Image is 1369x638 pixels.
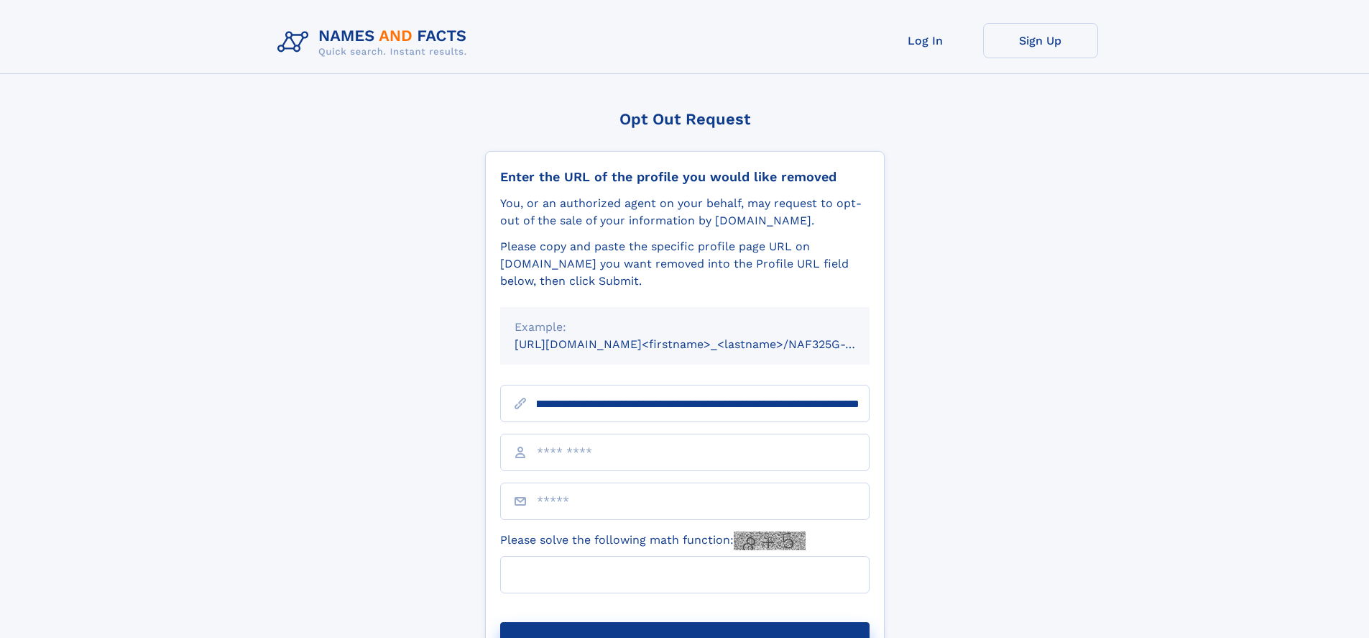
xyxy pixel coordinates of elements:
[500,238,870,290] div: Please copy and paste the specific profile page URL on [DOMAIN_NAME] you want removed into the Pr...
[515,337,897,351] small: [URL][DOMAIN_NAME]<firstname>_<lastname>/NAF325G-xxxxxxxx
[272,23,479,62] img: Logo Names and Facts
[500,195,870,229] div: You, or an authorized agent on your behalf, may request to opt-out of the sale of your informatio...
[500,532,806,550] label: Please solve the following math function:
[868,23,983,58] a: Log In
[500,169,870,185] div: Enter the URL of the profile you would like removed
[983,23,1098,58] a: Sign Up
[515,319,855,336] div: Example:
[485,110,885,128] div: Opt Out Request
